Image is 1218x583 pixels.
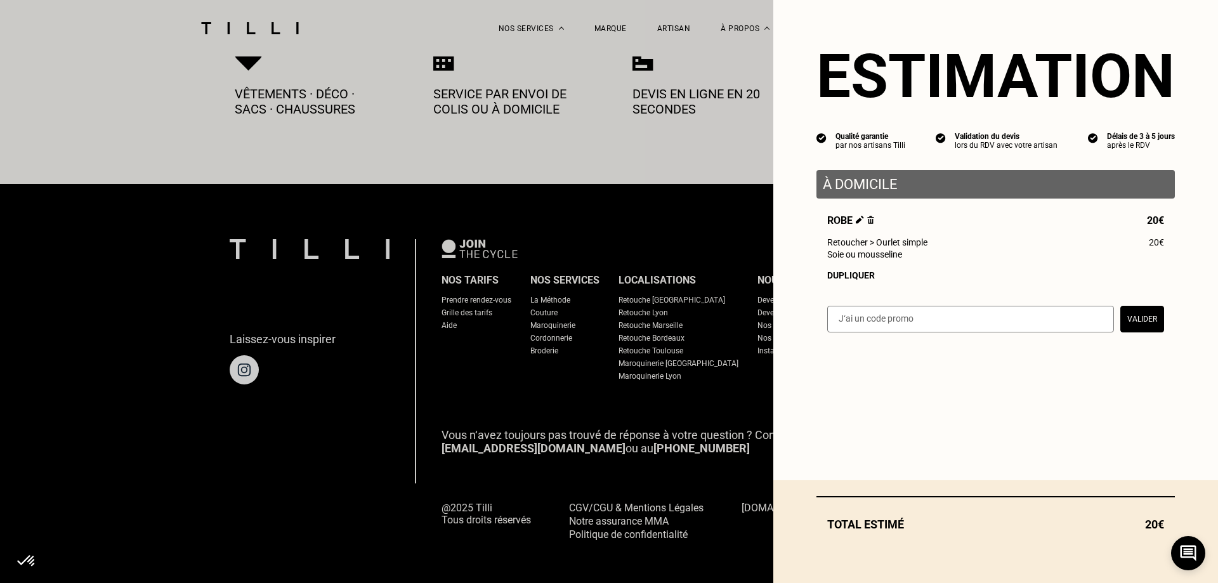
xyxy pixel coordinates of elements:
[867,216,874,224] img: Supprimer
[827,214,874,226] span: Robe
[827,270,1164,280] div: Dupliquer
[816,132,827,143] img: icon list info
[1149,237,1164,247] span: 20€
[1107,141,1175,150] div: après le RDV
[936,132,946,143] img: icon list info
[835,141,905,150] div: par nos artisans Tilli
[816,41,1175,112] section: Estimation
[827,249,902,259] span: Soie ou mousseline
[1145,518,1164,531] span: 20€
[823,176,1169,192] p: À domicile
[955,141,1058,150] div: lors du RDV avec votre artisan
[827,237,927,247] span: Retoucher > Ourlet simple
[1120,306,1164,332] button: Valider
[827,306,1114,332] input: J‘ai un code promo
[1147,214,1164,226] span: 20€
[1088,132,1098,143] img: icon list info
[835,132,905,141] div: Qualité garantie
[856,216,864,224] img: Éditer
[1107,132,1175,141] div: Délais de 3 à 5 jours
[816,518,1175,531] div: Total estimé
[955,132,1058,141] div: Validation du devis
